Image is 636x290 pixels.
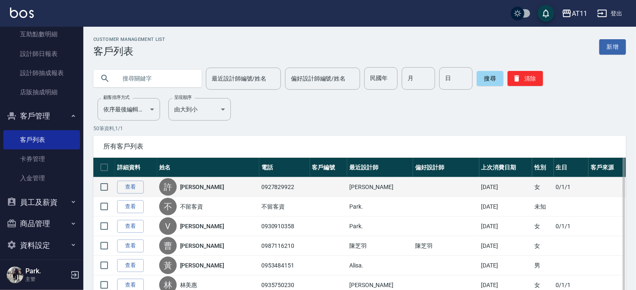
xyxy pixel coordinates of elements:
a: [PERSON_NAME] [180,222,224,230]
td: [DATE] [479,217,532,236]
a: [PERSON_NAME] [180,183,224,191]
td: 0953484151 [259,256,310,275]
button: 員工及薪資 [3,192,80,213]
p: 主管 [25,275,68,283]
td: 未知 [532,197,554,217]
img: Person [7,267,23,283]
p: 50 筆資料, 1 / 1 [93,125,626,132]
td: [DATE] [479,177,532,197]
button: 搜尋 [477,71,503,86]
a: 設計師抽成報表 [3,63,80,83]
a: 客戶列表 [3,130,80,149]
th: 客戶編號 [310,158,348,177]
td: 0987116210 [259,236,310,256]
td: [DATE] [479,197,532,217]
th: 姓名 [157,158,259,177]
td: 女 [532,217,554,236]
a: 入金管理 [3,169,80,188]
th: 電話 [259,158,310,177]
a: 查看 [117,181,144,194]
div: 黃 [159,257,177,274]
span: 所有客戶列表 [103,142,616,151]
a: 互助點數明細 [3,25,80,44]
td: 陳芝羽 [347,236,413,256]
th: 偏好設計師 [413,158,479,177]
div: AT11 [572,8,587,19]
button: AT11 [558,5,591,22]
div: V [159,217,177,235]
button: 登出 [594,6,626,21]
td: Park. [347,217,413,236]
td: 陳芝羽 [413,236,479,256]
label: 顧客排序方式 [103,94,130,101]
th: 生日 [554,158,589,177]
td: [DATE] [479,256,532,275]
td: 0/1/1 [554,177,589,197]
div: 不 [159,198,177,215]
button: 清除 [508,71,543,86]
a: 不留客資 [180,202,203,211]
button: 商品管理 [3,213,80,235]
h5: Park. [25,267,68,275]
td: Park. [347,197,413,217]
a: 卡券管理 [3,149,80,169]
td: Alisa. [347,256,413,275]
th: 客戶來源 [588,158,626,177]
td: 0930910358 [259,217,310,236]
div: 曹 [159,237,177,255]
a: 新增 [599,39,626,55]
input: 搜尋關鍵字 [117,67,195,90]
td: 女 [532,236,554,256]
td: 男 [532,256,554,275]
a: 查看 [117,220,144,233]
button: 客戶管理 [3,105,80,127]
a: 設計師日報表 [3,44,80,63]
label: 呈現順序 [174,94,192,101]
button: 資料設定 [3,235,80,256]
div: 由大到小 [168,98,231,121]
th: 最近設計師 [347,158,413,177]
h2: Customer Management List [93,37,165,42]
a: 查看 [117,240,144,252]
a: 查看 [117,259,144,272]
a: 店販抽成明細 [3,83,80,102]
td: [PERSON_NAME] [347,177,413,197]
th: 性別 [532,158,554,177]
a: [PERSON_NAME] [180,242,224,250]
h3: 客戶列表 [93,45,165,57]
a: [PERSON_NAME] [180,261,224,270]
a: 林美惠 [180,281,198,289]
td: 女 [532,177,554,197]
div: 依序最後編輯時間 [98,98,160,121]
th: 詳細資料 [115,158,157,177]
td: 0927829922 [259,177,310,197]
td: [DATE] [479,236,532,256]
button: save [538,5,554,22]
a: 查看 [117,200,144,213]
img: Logo [10,8,34,18]
td: 不留客資 [259,197,310,217]
td: 0/1/1 [554,217,589,236]
div: 許 [159,178,177,196]
th: 上次消費日期 [479,158,532,177]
